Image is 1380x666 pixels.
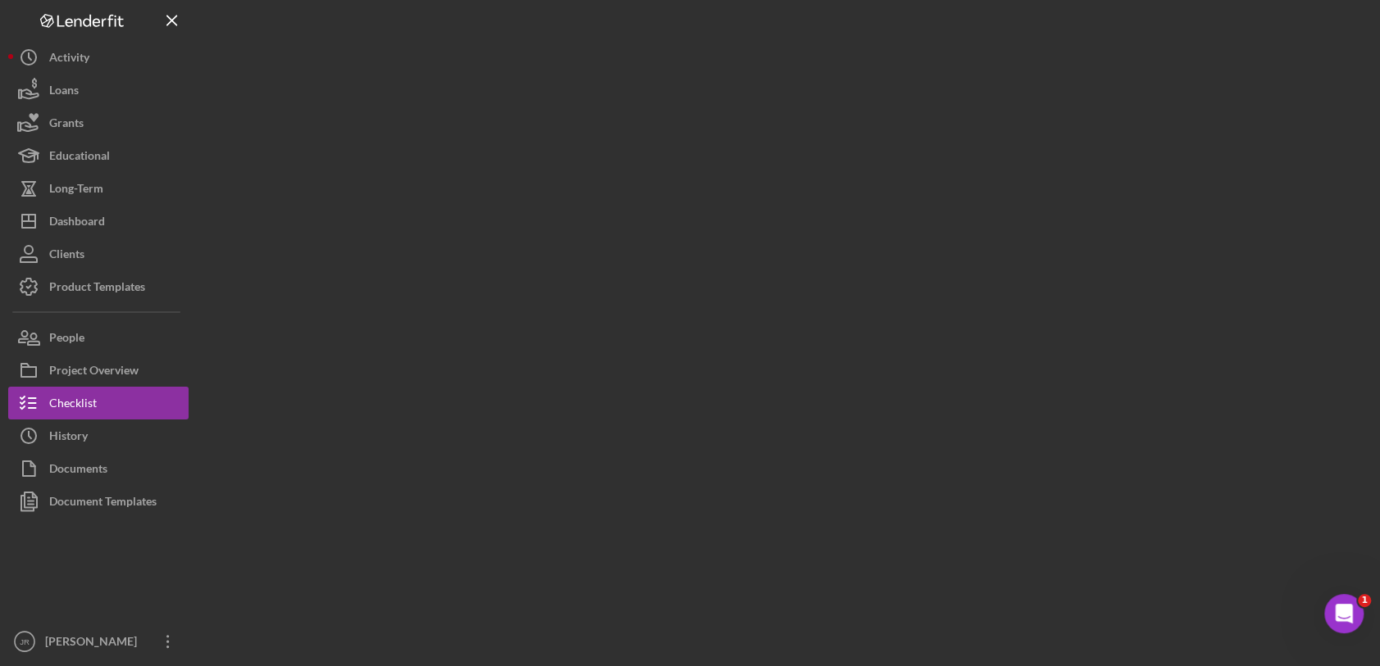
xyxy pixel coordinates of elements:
button: Checklist [8,387,189,419]
div: Long-Term [49,172,103,209]
div: Documents [49,452,107,489]
div: Clients [49,238,84,274]
div: Grants [49,106,84,143]
div: Checklist [49,387,97,424]
text: JR [20,637,30,646]
button: History [8,419,189,452]
button: Activity [8,41,189,74]
div: Loans [49,74,79,111]
button: Document Templates [8,485,189,518]
div: [PERSON_NAME] [41,625,148,662]
button: Dashboard [8,205,189,238]
div: Project Overview [49,354,139,391]
span: 1 [1358,594,1371,607]
button: Project Overview [8,354,189,387]
button: Long-Term [8,172,189,205]
iframe: Intercom live chat [1324,594,1364,633]
div: Product Templates [49,270,145,307]
div: Dashboard [49,205,105,242]
div: People [49,321,84,358]
button: Documents [8,452,189,485]
button: People [8,321,189,354]
div: History [49,419,88,456]
button: Clients [8,238,189,270]
button: Educational [8,139,189,172]
div: Activity [49,41,89,78]
div: Document Templates [49,485,157,522]
div: Educational [49,139,110,176]
button: Grants [8,106,189,139]
button: Product Templates [8,270,189,303]
button: Loans [8,74,189,106]
button: JR[PERSON_NAME] [8,625,189,658]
